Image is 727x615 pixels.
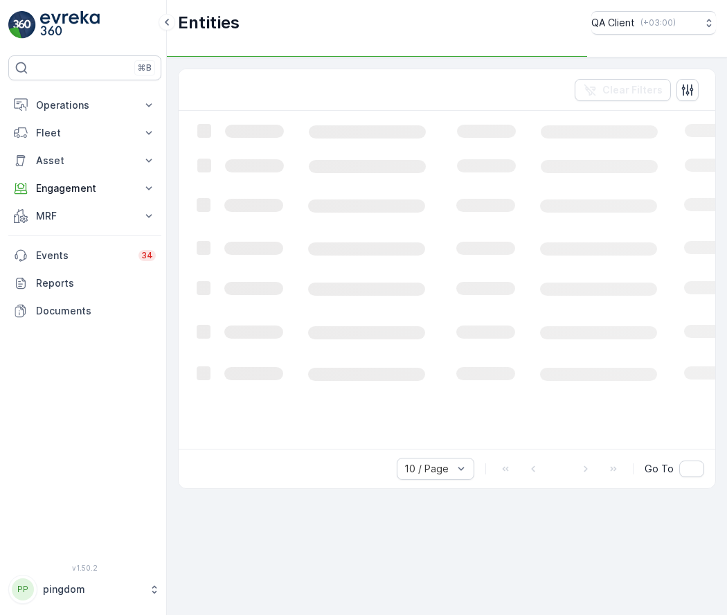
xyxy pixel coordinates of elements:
[36,276,156,290] p: Reports
[8,297,161,325] a: Documents
[141,250,153,261] p: 34
[12,578,34,600] div: PP
[8,242,161,269] a: Events34
[8,147,161,175] button: Asset
[36,304,156,318] p: Documents
[8,269,161,297] a: Reports
[575,79,671,101] button: Clear Filters
[8,11,36,39] img: logo
[36,249,130,262] p: Events
[8,119,161,147] button: Fleet
[8,202,161,230] button: MRF
[645,462,674,476] span: Go To
[8,564,161,572] span: v 1.50.2
[138,62,152,73] p: ⌘B
[640,17,676,28] p: ( +03:00 )
[36,209,134,223] p: MRF
[602,83,663,97] p: Clear Filters
[8,575,161,604] button: PPpingdom
[8,91,161,119] button: Operations
[36,126,134,140] p: Fleet
[8,175,161,202] button: Engagement
[36,181,134,195] p: Engagement
[36,154,134,168] p: Asset
[43,582,142,596] p: pingdom
[178,12,240,34] p: Entities
[591,16,635,30] p: QA Client
[40,11,100,39] img: logo_light-DOdMpM7g.png
[36,98,134,112] p: Operations
[591,11,716,35] button: QA Client(+03:00)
